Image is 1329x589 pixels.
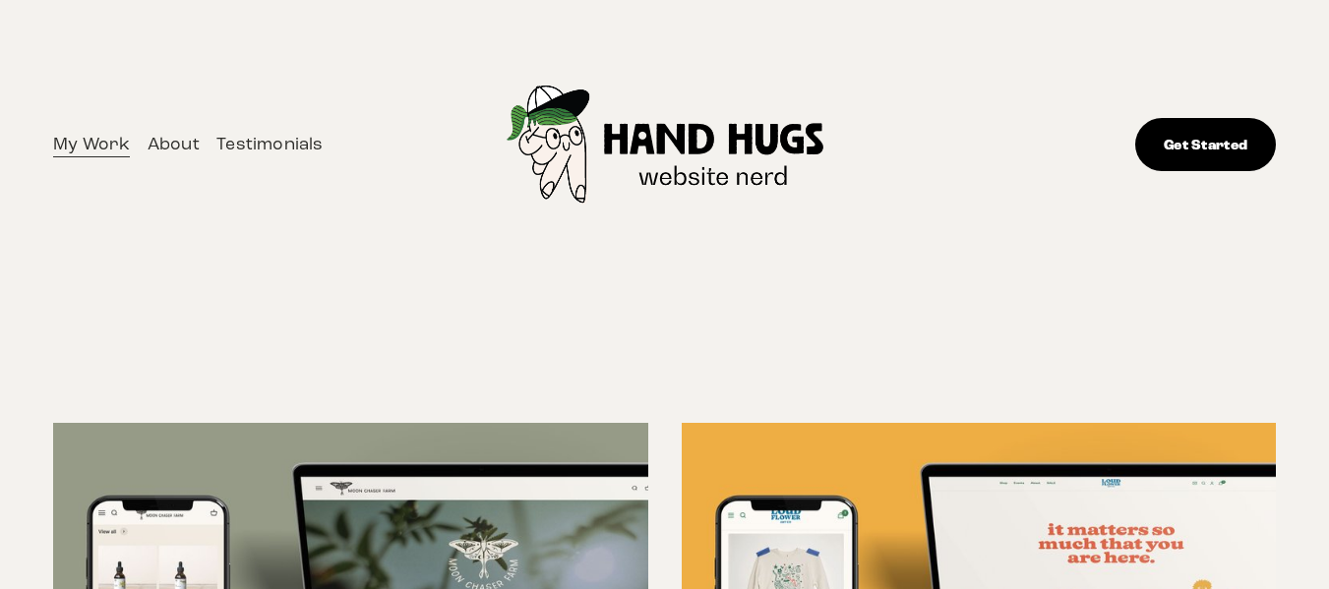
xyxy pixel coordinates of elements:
[216,130,323,159] a: Testimonials
[1135,118,1276,171] a: Get Started
[468,22,864,268] img: Hand Hugs Design | Independent Shopify Expert in Boulder, CO
[53,130,130,159] a: My Work
[148,130,200,159] a: About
